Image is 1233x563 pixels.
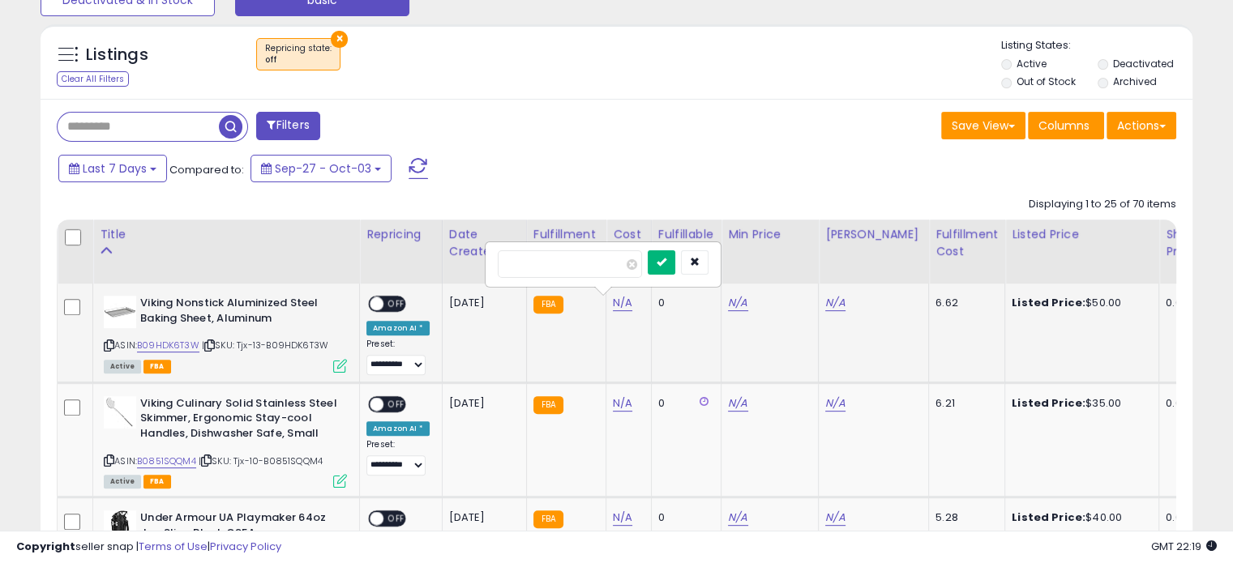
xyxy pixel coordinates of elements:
[1166,510,1192,525] div: 0.00
[658,396,709,411] div: 0
[1012,295,1085,310] b: Listed Price:
[658,296,709,310] div: 0
[1038,117,1090,134] span: Columns
[169,162,244,177] span: Compared to:
[728,395,747,412] a: N/A
[104,475,141,488] span: All listings currently available for purchase on Amazon
[139,539,208,554] a: Terms of Use
[104,360,141,373] span: All listings currently available for purchase on Amazon
[366,339,430,375] div: Preset:
[533,226,599,243] div: Fulfillment
[265,54,332,66] div: off
[533,396,563,414] small: FBA
[137,339,199,352] a: B09HDK6T3W
[935,296,992,310] div: 6.62
[199,454,323,467] span: | SKU: Tjx-10-B0851SQQM4
[1029,197,1176,212] div: Displaying 1 to 25 of 70 items
[1012,296,1146,310] div: $50.00
[728,510,747,526] a: N/A
[1012,226,1152,243] div: Listed Price
[366,421,430,436] div: Amazon AI *
[825,510,845,526] a: N/A
[86,44,148,66] h5: Listings
[533,510,563,528] small: FBA
[210,539,281,554] a: Privacy Policy
[140,510,337,544] b: Under Armour UA Playmaker 64oz Jug Sling Black OSFA
[1166,296,1192,310] div: 0.00
[202,339,328,352] span: | SKU: Tjx-13-B09HDK6T3W
[143,475,171,488] span: FBA
[1012,510,1146,525] div: $40.00
[1001,38,1192,53] p: Listing States:
[1151,539,1217,554] span: 2025-10-11 22:19 GMT
[1017,75,1076,88] label: Out of Stock
[383,512,409,526] span: OFF
[275,160,371,177] span: Sep-27 - Oct-03
[1017,57,1047,70] label: Active
[58,155,167,182] button: Last 7 Days
[449,396,514,411] div: [DATE]
[613,226,644,243] div: Cost
[383,397,409,411] span: OFF
[104,396,136,429] img: 21Om5M-L0PL._SL40_.jpg
[1166,226,1198,260] div: Ship Price
[104,296,136,328] img: 3154Boo1epL._SL40_.jpg
[1166,396,1192,411] div: 0.00
[1112,75,1156,88] label: Archived
[331,31,348,48] button: ×
[1012,396,1146,411] div: $35.00
[533,296,563,313] small: FBA
[935,396,992,411] div: 6.21
[935,226,998,260] div: Fulfillment Cost
[825,395,845,412] a: N/A
[728,295,747,311] a: N/A
[256,112,319,140] button: Filters
[16,539,75,554] strong: Copyright
[83,160,147,177] span: Last 7 Days
[449,226,520,260] div: Date Created
[366,321,430,335] div: Amazon AI *
[1012,395,1085,411] b: Listed Price:
[658,510,709,525] div: 0
[1012,510,1085,525] b: Listed Price:
[250,155,392,182] button: Sep-27 - Oct-03
[613,295,632,311] a: N/A
[100,226,353,243] div: Title
[1028,112,1104,139] button: Columns
[449,296,514,310] div: [DATE]
[143,360,171,373] span: FBA
[935,510,992,525] div: 5.28
[658,226,714,260] div: Fulfillable Quantity
[1112,57,1173,70] label: Deactivated
[728,226,811,243] div: Min Price
[613,510,632,526] a: N/A
[140,296,337,330] b: Viking Nonstick Aluminized Steel Baking Sheet, Aluminum
[57,71,129,87] div: Clear All Filters
[1107,112,1176,139] button: Actions
[383,297,409,311] span: OFF
[613,395,632,412] a: N/A
[265,42,332,66] span: Repricing state :
[825,295,845,311] a: N/A
[941,112,1025,139] button: Save View
[366,439,430,476] div: Preset:
[104,396,347,486] div: ASIN:
[16,540,281,555] div: seller snap | |
[104,510,136,543] img: 3167gGBOFzL._SL40_.jpg
[825,226,922,243] div: [PERSON_NAME]
[449,510,514,525] div: [DATE]
[104,296,347,371] div: ASIN:
[137,454,196,468] a: B0851SQQM4
[366,226,435,243] div: Repricing
[140,396,337,446] b: Viking Culinary Solid Stainless Steel Skimmer, Ergonomic Stay-cool Handles, Dishwasher Safe, Small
